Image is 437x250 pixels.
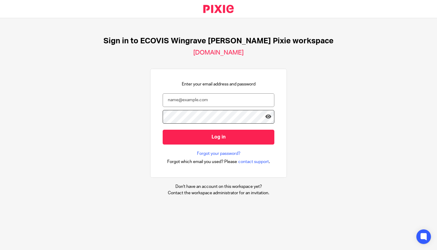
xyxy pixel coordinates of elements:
[168,190,269,196] p: Contact the workspace administrator for an invitation.
[167,159,237,165] span: Forgot which email you used? Please
[167,158,270,165] div: .
[168,184,269,190] p: Don't have an account on this workspace yet?
[163,93,274,107] input: name@example.com
[238,159,269,165] span: contact support
[163,130,274,145] input: Log in
[103,36,334,46] h1: Sign in to ECOVIS Wingrave [PERSON_NAME] Pixie workspace
[182,81,256,87] p: Enter your email address and password
[197,151,240,157] a: Forgot your password?
[193,49,244,57] h2: [DOMAIN_NAME]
